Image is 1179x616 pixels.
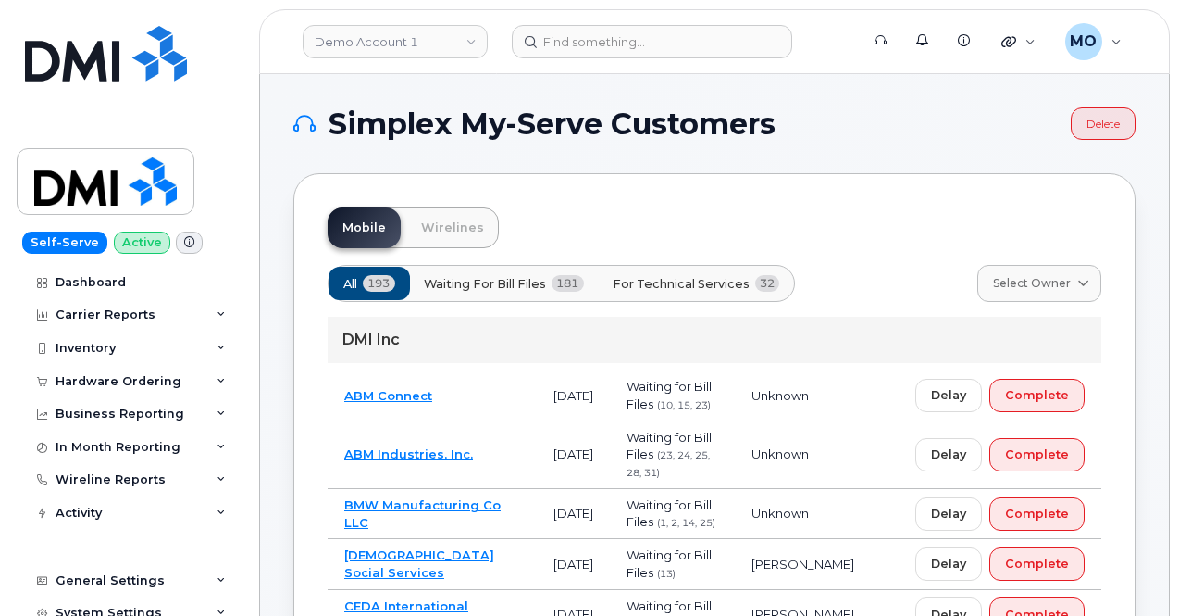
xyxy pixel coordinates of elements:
[329,110,776,138] span: Simplex My-Serve Customers
[989,379,1085,412] button: Complete
[915,438,982,471] button: Delay
[751,446,809,461] span: Unknown
[344,497,501,530] a: BMW Manufacturing Co LLC
[657,568,676,580] span: (13)
[931,386,966,404] span: Delay
[537,371,610,421] td: [DATE]
[931,505,966,522] span: Delay
[344,547,494,580] a: [DEMOGRAPHIC_DATA] Social Services
[989,547,1085,581] button: Complete
[931,555,966,572] span: Delay
[328,207,401,248] a: Mobile
[537,539,610,589] td: [DATE]
[989,438,1085,471] button: Complete
[613,275,750,293] span: For Technical Services
[344,446,473,461] a: ABM Industries, Inc.
[755,275,780,292] span: 32
[552,275,584,292] span: 181
[627,449,710,479] span: (23, 24, 25, 28, 31)
[657,399,711,411] span: (10, 15, 23)
[537,489,610,539] td: [DATE]
[537,421,610,489] td: [DATE]
[751,506,809,521] span: Unknown
[1005,555,1069,572] span: Complete
[1005,386,1069,404] span: Complete
[915,497,982,531] button: Delay
[989,497,1085,531] button: Complete
[406,207,499,248] a: Wirelines
[424,275,546,293] span: Waiting for Bill Files
[751,388,809,403] span: Unknown
[977,265,1101,302] a: Select Owner
[931,446,966,463] span: Delay
[344,388,432,403] a: ABM Connect
[915,547,982,581] button: Delay
[993,275,1071,292] span: Select Owner
[627,379,712,411] span: Waiting for Bill Files
[1005,446,1069,463] span: Complete
[328,317,1101,363] div: DMI Inc
[1005,505,1069,522] span: Complete
[657,517,715,529] span: (1, 2, 14, 25)
[751,557,854,572] span: [PERSON_NAME]
[627,430,712,462] span: Waiting for Bill Files
[915,379,982,412] button: Delay
[1071,107,1136,140] a: Delete
[627,547,712,580] span: Waiting for Bill Files
[627,497,712,530] span: Waiting for Bill Files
